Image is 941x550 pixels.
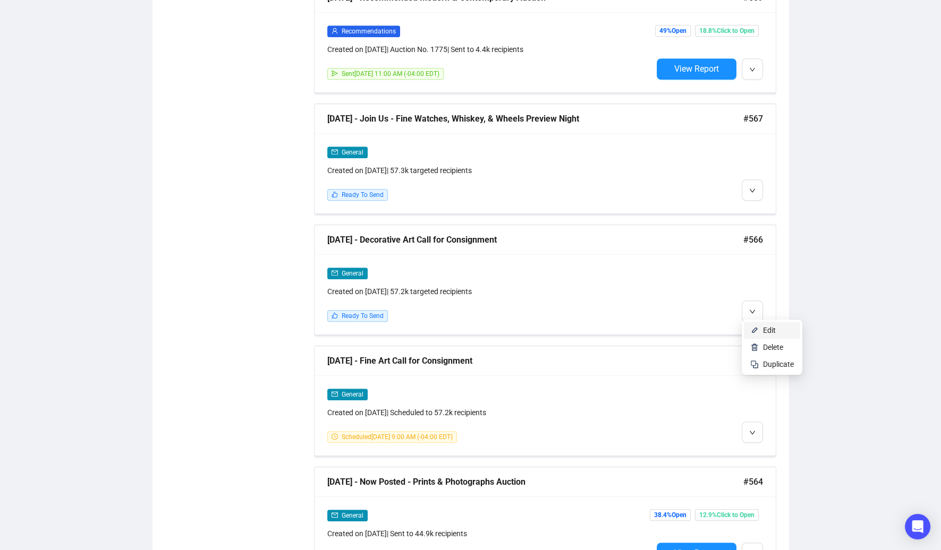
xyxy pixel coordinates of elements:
span: like [332,191,338,197]
span: 38.4% Open [650,509,691,521]
div: Open Intercom Messenger [905,514,930,539]
span: Ready To Send [342,191,384,199]
span: General [342,149,363,156]
img: svg+xml;base64,PHN2ZyB4bWxucz0iaHR0cDovL3d3dy53My5vcmcvMjAwMC9zdmciIHhtbG5zOnhsaW5rPSJodHRwOi8vd3... [750,326,759,334]
div: Created on [DATE] | Scheduled to 57.2k recipients [327,407,652,418]
div: Created on [DATE] | 57.3k targeted recipients [327,165,652,176]
span: mail [332,391,338,397]
div: [DATE] - Now Posted - Prints & Photographs Auction [327,475,743,488]
span: mail [332,512,338,518]
img: svg+xml;base64,PHN2ZyB4bWxucz0iaHR0cDovL3d3dy53My5vcmcvMjAwMC9zdmciIHdpZHRoPSIyNCIgaGVpZ2h0PSIyNC... [750,360,759,368]
span: 18.8% Click to Open [695,25,759,37]
span: down [749,187,756,194]
span: mail [332,149,338,155]
span: Edit [763,326,776,334]
span: 12.9% Click to Open [695,509,759,521]
span: user [332,28,338,34]
div: Created on [DATE] | Auction No. 1775 | Sent to 4.4k recipients [327,44,652,55]
span: Duplicate [763,360,794,368]
span: #564 [743,475,763,488]
span: like [332,312,338,319]
a: [DATE] - Fine Art Call for Consignment#565mailGeneralCreated on [DATE]| Scheduled to 57.2k recipi... [314,346,776,456]
span: down [749,308,756,315]
span: down [749,429,756,436]
span: mail [332,270,338,276]
div: Created on [DATE] | Sent to 44.9k recipients [327,528,652,539]
div: Created on [DATE] | 57.2k targeted recipients [327,286,652,297]
a: [DATE] - Decorative Art Call for Consignment#566mailGeneralCreated on [DATE]| 57.2k targeted reci... [314,225,776,335]
a: [DATE] - Join Us - Fine Watches, Whiskey, & Wheels Preview Night#567mailGeneralCreated on [DATE]|... [314,104,776,214]
span: Scheduled [DATE] 9:00 AM (-04:00 EDT) [342,433,453,441]
span: send [332,70,338,76]
button: View Report [657,58,736,80]
span: Ready To Send [342,312,384,320]
span: 49% Open [655,25,691,37]
span: View Report [674,64,719,74]
span: Delete [763,343,783,351]
span: #567 [743,112,763,125]
span: General [342,512,363,519]
div: [DATE] - Fine Art Call for Consignment [327,354,743,367]
img: svg+xml;base64,PHN2ZyB4bWxucz0iaHR0cDovL3d3dy53My5vcmcvMjAwMC9zdmciIHhtbG5zOnhsaW5rPSJodHRwOi8vd3... [750,343,759,351]
span: General [342,391,363,398]
div: [DATE] - Join Us - Fine Watches, Whiskey, & Wheels Preview Night [327,112,743,125]
div: [DATE] - Decorative Art Call for Consignment [327,233,743,246]
span: down [749,66,756,73]
span: Sent [DATE] 11:00 AM (-04:00 EDT) [342,70,439,78]
span: clock-circle [332,433,338,440]
span: General [342,270,363,277]
span: #566 [743,233,763,246]
span: Recommendations [342,28,396,35]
